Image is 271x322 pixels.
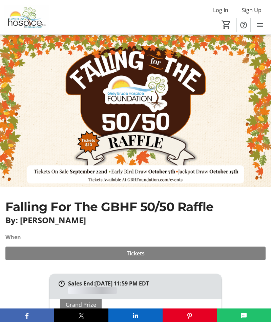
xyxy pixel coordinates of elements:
button: SMS [217,308,271,322]
span: Tickets [127,249,145,257]
button: Sign Up [236,5,267,16]
div: loading [68,287,117,294]
span: [DATE] 11:59 PM EDT [95,280,149,287]
div: Grand Prize [60,299,102,310]
button: Menu [253,18,267,32]
button: Help [237,18,250,32]
button: LinkedIn [108,308,163,322]
button: X [54,308,108,322]
button: Tickets [5,247,266,260]
span: Falling For The GBHF 50/50 Raffle [5,199,214,214]
span: Sales End: [68,280,95,287]
img: Grey Bruce Hospice's Logo [4,5,49,30]
button: Cart [220,19,232,31]
div: When [5,233,21,241]
span: Sign Up [242,6,262,14]
p: By: [PERSON_NAME] [5,216,266,225]
button: Log In [208,5,234,16]
span: Log In [213,6,228,14]
button: Pinterest [163,308,217,322]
